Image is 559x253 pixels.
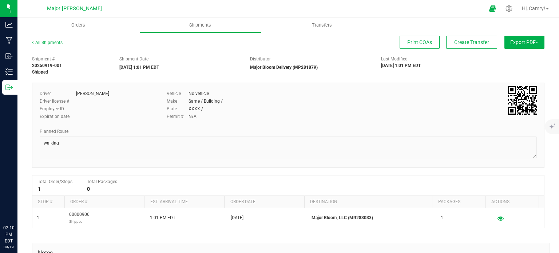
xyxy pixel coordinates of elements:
[441,214,443,221] span: 1
[504,5,514,12] div: Manage settings
[508,86,537,115] qrcode: 20250919-001
[7,195,29,217] iframe: Resource center
[40,113,76,120] label: Expiration date
[381,56,408,62] label: Last Modified
[76,90,109,97] div: [PERSON_NAME]
[189,113,197,120] div: N/A
[231,214,243,221] span: [DATE]
[167,90,189,97] label: Vehicle
[504,36,544,49] button: Export PDF
[224,196,304,208] th: Order date
[179,22,221,28] span: Shipments
[150,214,175,221] span: 1:01 PM EDT
[38,186,41,192] strong: 1
[5,52,13,60] inline-svg: Inbound
[432,196,485,208] th: Packages
[119,56,148,62] label: Shipment Date
[32,70,48,75] strong: Shipped
[446,36,497,49] button: Create Transfer
[40,90,76,97] label: Driver
[69,211,90,225] span: 00000906
[510,39,539,45] span: Export PDF
[312,214,432,221] p: Major Bloom, LLC (MR283033)
[400,36,440,49] button: Print COAs
[38,179,72,184] span: Total Order/Stops
[119,65,159,70] strong: [DATE] 1:01 PM EDT
[32,63,62,68] strong: 20250919-001
[87,186,90,192] strong: 0
[62,22,95,28] span: Orders
[167,113,189,120] label: Permit #
[454,39,489,45] span: Create Transfer
[189,90,209,97] div: No vehicle
[484,1,501,16] span: Open Ecommerce Menu
[407,39,432,45] span: Print COAs
[304,196,432,208] th: Destination
[69,218,90,225] p: Shipped
[139,17,261,33] a: Shipments
[302,22,342,28] span: Transfers
[144,196,224,208] th: Est. arrival time
[508,86,537,115] img: Scan me!
[250,65,318,70] strong: Major Bloom Delivery (MP281879)
[32,56,108,62] span: Shipment #
[47,5,102,12] span: Major [PERSON_NAME]
[5,21,13,28] inline-svg: Analytics
[40,98,76,104] label: Driver license #
[522,5,545,11] span: Hi, Camry!
[40,129,68,134] span: Planned Route
[261,17,383,33] a: Transfers
[40,106,76,112] label: Employee ID
[250,56,271,62] label: Distributor
[32,196,64,208] th: Stop #
[5,37,13,44] inline-svg: Manufacturing
[167,98,189,104] label: Make
[5,84,13,91] inline-svg: Outbound
[189,106,203,112] div: XXXX /
[485,196,539,208] th: Actions
[3,225,14,244] p: 02:10 PM EDT
[167,106,189,112] label: Plate
[64,196,144,208] th: Order #
[32,40,63,45] a: All Shipments
[3,244,14,250] p: 09/19
[381,63,421,68] strong: [DATE] 1:01 PM EDT
[5,68,13,75] inline-svg: Inventory
[189,98,223,104] div: Same / Building /
[17,17,139,33] a: Orders
[87,179,117,184] span: Total Packages
[37,214,39,221] span: 1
